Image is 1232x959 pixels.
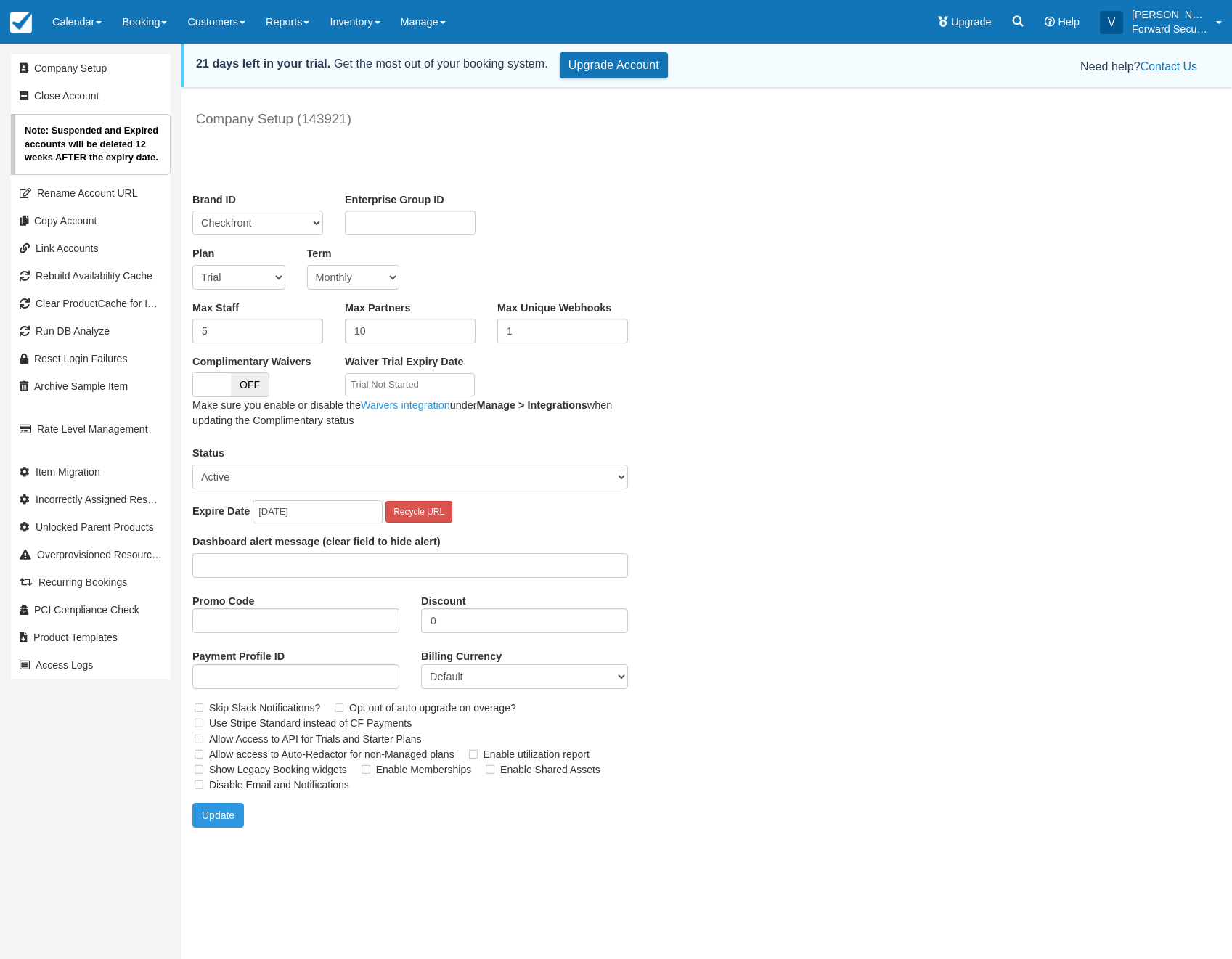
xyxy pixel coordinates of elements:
span: OFF [231,373,269,396]
a: Company Setup [11,57,171,80]
label: Waiver Trial Expiry Date [345,354,463,370]
p: Forward Security [1132,22,1207,36]
a: Rebuild Availability Cache [11,264,171,287]
label: Max Staff [192,301,239,316]
a: Waivers integration [361,399,450,411]
span: Enable Memberships [359,763,484,775]
label: Enterprise Group ID [345,192,444,208]
label: Brand ID [192,192,236,208]
a: Access Logs [11,653,171,677]
input: Trial Not Started [345,373,475,397]
a: Recurring Bookings [11,571,171,594]
a: Link Accounts [11,237,171,260]
a: Incorrectly Assigned Resources [11,488,171,511]
label: Show Legacy Booking widgets [192,759,356,780]
label: Expire Date [192,504,250,519]
select: Only affects new subscriptions made through /subscribe [421,664,628,689]
strong: 21 days left in your trial. [196,57,330,70]
label: Plan [192,246,214,261]
span: Upgrade [951,16,991,28]
i: Help [1045,17,1055,27]
label: Use Stripe Standard instead of CF Payments [192,712,421,734]
a: PCI Compliance Check [11,598,171,621]
a: Reset Login Failures [11,347,171,370]
p: Make sure you enable or disable the under when updating the Complimentary status [192,398,628,428]
label: Allow Access to API for Trials and Starter Plans [192,728,431,750]
span: Opt out of auto upgrade on overage? [333,701,526,713]
label: Max Unique Webhooks [497,301,611,316]
span: Enable utilization report [467,748,599,759]
label: Allow access to Auto-Redactor for non-Managed plans [192,743,464,765]
label: Max Partners [345,301,410,316]
a: Unlocked Parent Products [11,515,171,539]
label: Skip Slack Notifications? [192,697,330,719]
a: Clear ProductCache for Inventory [11,292,171,315]
span: Enable Shared Assets [484,763,610,775]
a: Run DB Analyze [11,319,171,343]
img: checkfront-main-nav-mini-logo.png [10,12,32,33]
a: Rename Account URL [11,181,171,205]
span: Skip Slack Notifications? [192,701,333,713]
span: Show Legacy Booking widgets [192,763,359,775]
p: Note: Suspended and Expired accounts will be deleted 12 weeks AFTER the expiry date. [11,114,171,174]
label: Enable Shared Assets [484,759,610,780]
label: Discount [421,589,466,609]
button: Contact Us [1141,58,1197,76]
span: Help [1058,16,1080,28]
label: Billing Currency [421,644,502,664]
a: Rate Level Management [11,417,171,441]
div: Need help? [691,58,1197,76]
p: [PERSON_NAME] ([PERSON_NAME].Humber) [1132,7,1207,22]
a: Upgrade Account [560,52,668,78]
span: Use Stripe Standard instead of CF Payments [192,717,421,728]
a: Archive Sample Item [11,375,171,398]
label: Payment Profile ID [192,644,285,664]
a: Item Migration [11,460,171,483]
label: Dashboard alert message (clear field to hide alert) [192,534,441,550]
div: Get the most out of your booking system. [196,55,548,73]
span: Allow access to Auto-Redactor for non-Managed plans [192,748,467,759]
label: Enable Memberships [359,759,481,780]
span: Allow Access to API for Trials and Starter Plans [192,732,431,743]
label: Complimentary Waivers [192,354,323,370]
label: Status [192,446,224,461]
button: Recycle URL [385,501,452,523]
button: Update [192,803,244,828]
a: Overprovisioned Resources [11,543,171,566]
a: Copy Account [11,209,171,232]
div: V [1100,11,1123,34]
label: Enable utilization report [467,743,599,765]
label: Disable Email and Notifications [192,774,359,796]
input: YYYY-MM-DD [253,500,383,524]
label: Promo Code [192,589,255,609]
label: Term [307,246,332,261]
h3: Company Setup (143921) [192,105,1095,131]
span: Disable Email and Notifications [192,778,359,790]
a: Product Templates [11,626,171,649]
span: Complimentary Waivers [192,354,323,390]
label: Opt out of auto upgrade on overage? [333,697,526,719]
a: Close Account [11,84,171,107]
b: Manage > Integrations [476,399,587,411]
